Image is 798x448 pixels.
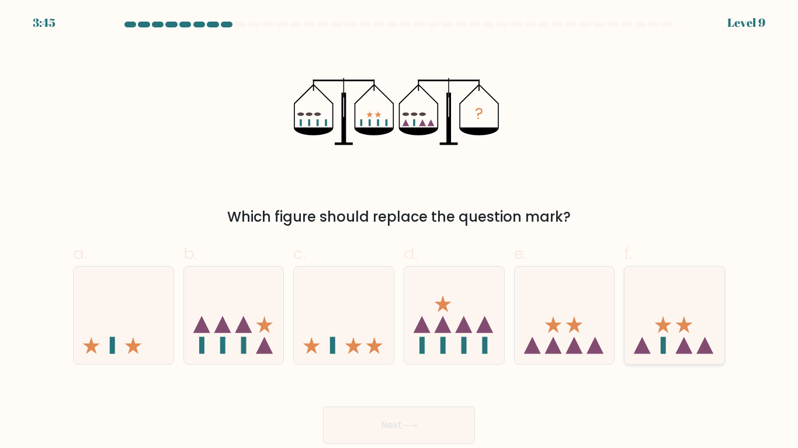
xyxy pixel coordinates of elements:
[73,242,87,265] span: a.
[727,14,765,32] div: Level 9
[404,242,418,265] span: d.
[293,242,306,265] span: c.
[80,206,718,228] div: Which figure should replace the question mark?
[33,14,55,32] div: 3:45
[323,407,475,444] button: Next
[475,103,483,125] tspan: ?
[624,242,632,265] span: f.
[183,242,197,265] span: b.
[514,242,527,265] span: e.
